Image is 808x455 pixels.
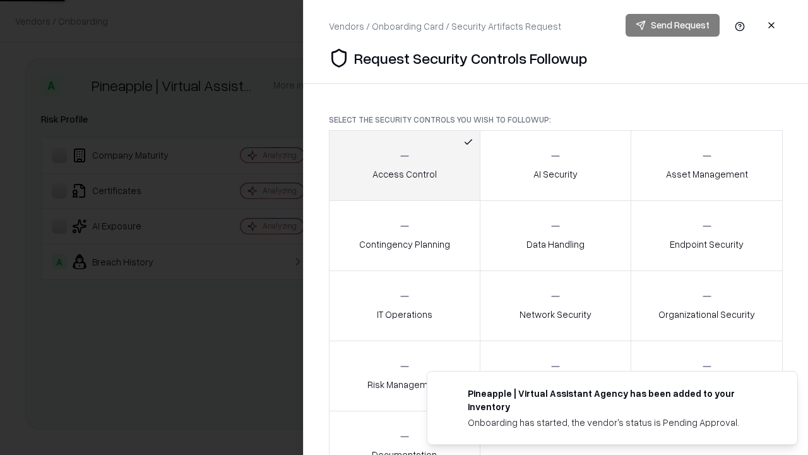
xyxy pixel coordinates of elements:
[631,130,783,201] button: Asset Management
[443,387,458,402] img: trypineapple.com
[658,308,755,321] p: Organizational Security
[520,308,591,321] p: Network Security
[526,238,585,251] p: Data Handling
[480,341,632,411] button: Security Incidents
[533,167,578,181] p: AI Security
[329,270,480,341] button: IT Operations
[329,200,480,271] button: Contingency Planning
[480,130,632,201] button: AI Security
[329,114,783,125] p: Select the security controls you wish to followup:
[468,416,767,429] div: Onboarding has started, the vendor's status is Pending Approval.
[329,20,561,33] div: Vendors / Onboarding Card / Security Artifacts Request
[670,238,744,251] p: Endpoint Security
[359,238,450,251] p: Contingency Planning
[631,200,783,271] button: Endpoint Security
[377,308,432,321] p: IT Operations
[480,200,632,271] button: Data Handling
[631,341,783,411] button: Threat Management
[329,341,480,411] button: Risk Management
[329,130,480,201] button: Access Control
[480,270,632,341] button: Network Security
[367,378,442,391] p: Risk Management
[354,48,587,68] p: Request Security Controls Followup
[372,167,437,181] p: Access Control
[631,270,783,341] button: Organizational Security
[666,167,748,181] p: Asset Management
[468,387,767,413] div: Pineapple | Virtual Assistant Agency has been added to your inventory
